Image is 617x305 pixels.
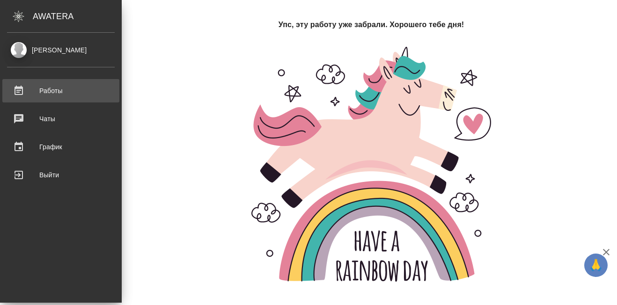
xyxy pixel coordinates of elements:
[2,163,119,187] a: Выйти
[7,84,115,98] div: Работы
[7,112,115,126] div: Чаты
[2,79,119,102] a: Работы
[7,45,115,55] div: [PERSON_NAME]
[2,135,119,159] a: График
[584,254,608,277] button: 🙏
[2,107,119,131] a: Чаты
[588,255,604,275] span: 🙏
[7,140,115,154] div: График
[279,19,464,30] h4: Упс, эту работу уже забрали. Хорошего тебе дня!
[7,168,115,182] div: Выйти
[33,7,122,26] div: AWATERA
